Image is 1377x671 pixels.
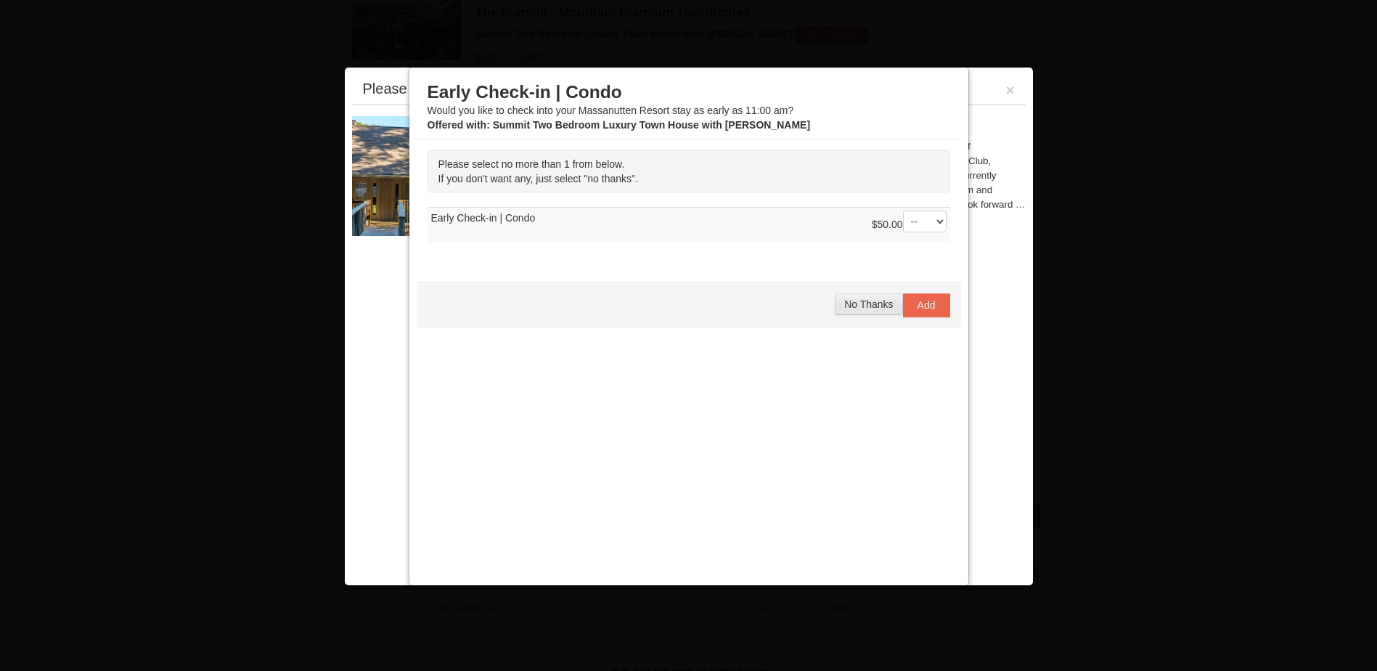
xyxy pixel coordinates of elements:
[903,293,950,317] button: Add
[428,119,811,131] strong: : Summit Two Bedroom Luxury Town House with [PERSON_NAME]
[438,173,638,184] span: If you don't want any, just select "no thanks".
[438,158,625,170] span: Please select no more than 1 from below.
[352,116,570,235] img: 19219034-1-0eee7e00.jpg
[918,299,936,311] span: Add
[872,211,947,240] div: $50.00
[835,293,902,315] button: No Thanks
[428,119,487,131] span: Offered with
[428,81,950,132] div: Would you like to check into your Massanutten Resort stay as early as 11:00 am?
[1006,83,1015,97] button: ×
[428,81,950,103] h3: Early Check-in | Condo
[844,298,893,310] span: No Thanks
[363,81,603,96] div: Please make your package selection:
[428,208,950,243] td: Early Check-in | Condo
